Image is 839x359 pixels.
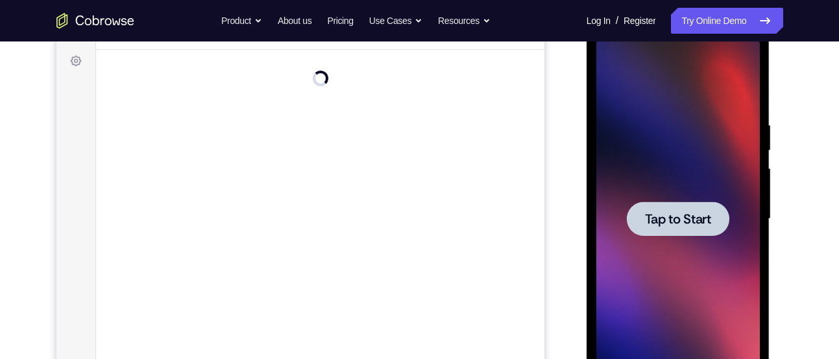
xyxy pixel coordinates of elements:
[671,8,783,34] a: Try Online Demo
[40,174,143,208] button: Tap to Start
[396,43,420,56] label: Email
[258,43,298,56] label: demo_id
[369,8,422,34] button: Use Cases
[624,8,655,34] a: Register
[278,8,311,34] a: About us
[587,8,611,34] a: Log In
[221,8,262,34] button: Product
[457,39,478,60] button: Refresh
[56,13,134,29] a: Go to the home page
[73,43,237,56] input: Filter devices...
[58,185,125,198] span: Tap to Start
[327,8,353,34] a: Pricing
[438,8,491,34] button: Resources
[616,13,618,29] span: /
